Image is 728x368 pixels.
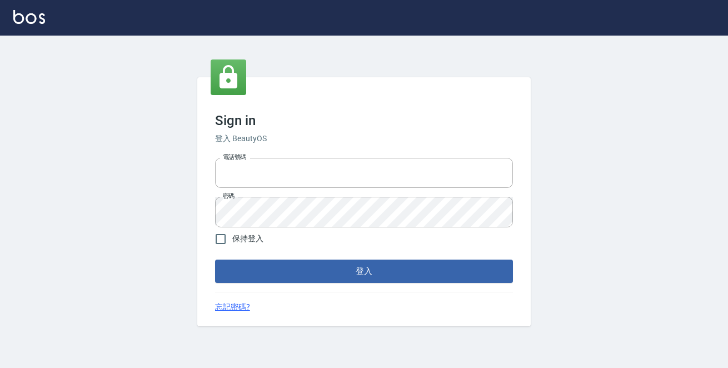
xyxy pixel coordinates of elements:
label: 電話號碼 [223,153,246,161]
button: 登入 [215,260,513,283]
img: Logo [13,10,45,24]
label: 密碼 [223,192,235,200]
h3: Sign in [215,113,513,128]
span: 保持登入 [232,233,263,245]
h6: 登入 BeautyOS [215,133,513,145]
a: 忘記密碼? [215,301,250,313]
